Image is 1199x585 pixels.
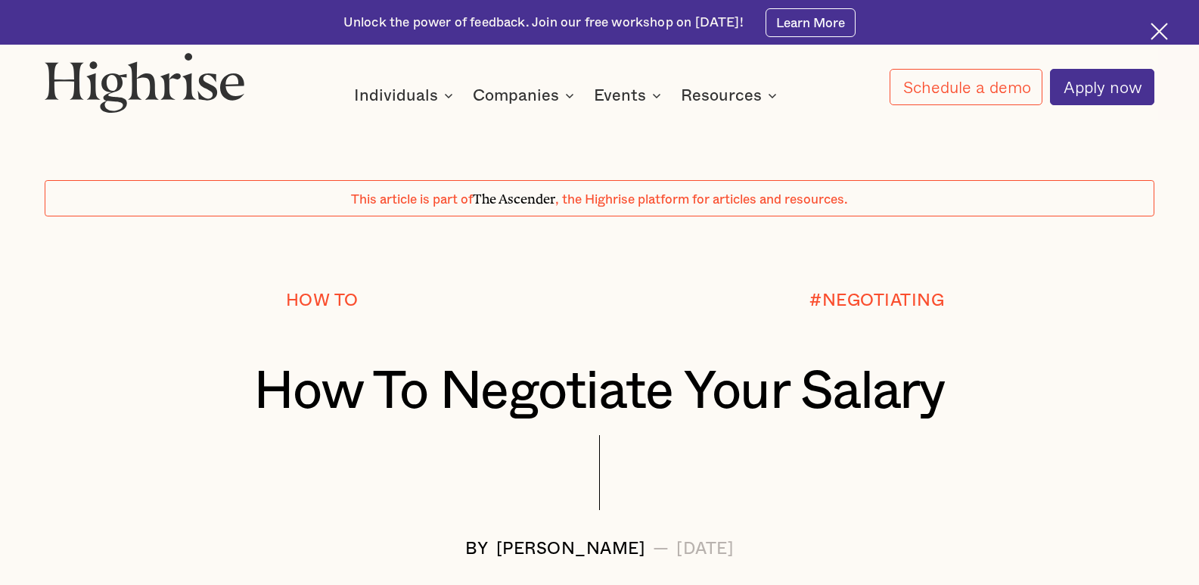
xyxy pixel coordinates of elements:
[681,86,781,104] div: Resources
[676,540,734,559] div: [DATE]
[555,193,848,206] span: , the Highrise platform for articles and resources.
[473,86,559,104] div: Companies
[681,86,762,104] div: Resources
[473,86,579,104] div: Companies
[354,86,458,104] div: Individuals
[653,540,669,559] div: —
[766,8,856,37] a: Learn More
[890,69,1042,105] a: Schedule a demo
[809,291,944,310] div: #NEGOTIATING
[91,363,1107,422] h1: How To Negotiate Your Salary
[45,52,245,113] img: Highrise logo
[594,86,666,104] div: Events
[354,86,438,104] div: Individuals
[1050,69,1154,105] a: Apply now
[286,291,359,310] div: How To
[473,188,555,204] span: The Ascender
[343,14,744,32] div: Unlock the power of feedback. Join our free workshop on [DATE]!
[465,540,489,559] div: BY
[351,193,473,206] span: This article is part of
[594,86,646,104] div: Events
[496,540,646,559] div: [PERSON_NAME]
[1151,23,1168,40] img: Cross icon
